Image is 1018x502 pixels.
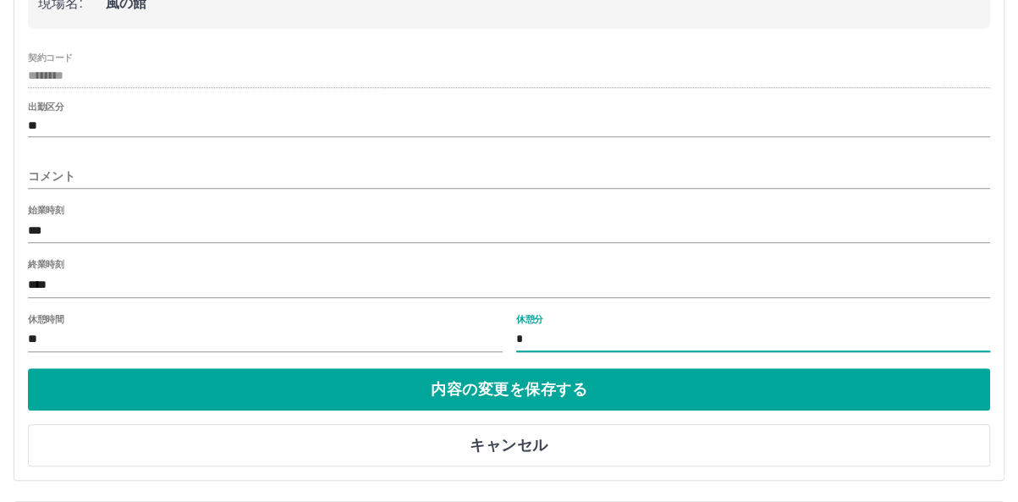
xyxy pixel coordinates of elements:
button: キャンセル [28,424,990,466]
label: 始業時刻 [28,204,63,217]
label: 休憩時間 [28,312,63,325]
label: 終業時刻 [28,258,63,271]
label: 出勤区分 [28,101,63,113]
label: 契約コード [28,51,73,63]
button: 内容の変更を保存する [28,368,990,411]
label: 休憩分 [516,312,543,325]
